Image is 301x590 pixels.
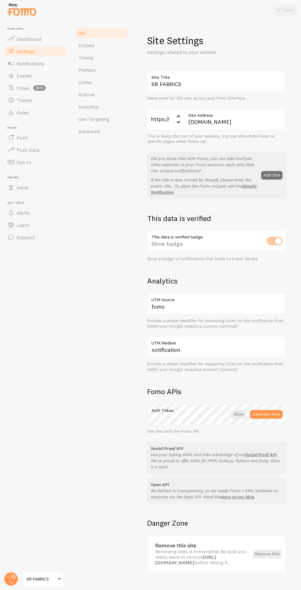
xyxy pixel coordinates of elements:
div: Removing sites is irreversible! Be sure you really want to remove before hitting it. [155,549,249,565]
span: Analytics [78,104,99,110]
h2: Analytics [147,276,286,286]
h1: Site Settings [147,34,286,47]
span: Notifications [17,60,45,67]
button: Remove Site [252,550,282,558]
a: Flows beta [4,82,67,94]
a: Limits [75,76,128,88]
a: Theme [4,94,67,106]
h2: This data is verified [147,214,286,223]
a: Social Proof API [245,452,276,457]
div: Provide a unique identifier for measuring clicks on this notification from within your Google Ana... [147,361,286,372]
span: Alerts [17,210,30,216]
input: myhonestcompany.com [184,108,286,130]
a: Learn [4,219,67,231]
a: Timing [75,51,128,64]
span: Inline [17,185,29,191]
label: Site Title [147,70,286,81]
span: Events [17,73,32,79]
span: Rules [17,109,29,116]
a: Inline [4,181,67,194]
a: Actions [75,88,128,101]
div: https:// [147,108,184,130]
span: Pop-ups [7,27,67,31]
p: If the site is also hosted by Shopify please enter the public URL. To plant the Fomo snippet add the [151,177,257,195]
div: Remove this site [155,543,249,548]
a: Geo Targeting [75,113,128,125]
span: Position [78,67,96,73]
a: Rules [4,106,67,119]
strong: [URL][DOMAIN_NAME] [155,554,216,565]
span: Geo Targeting [78,116,109,122]
span: Support [17,234,35,240]
span: Get Help [7,201,67,205]
span: Site [78,30,86,36]
p: We believe in transparency, so we made Fomo's KPIs available to everyone via the Open API. Read t... [151,488,283,500]
span: Dashboard [17,36,41,42]
a: Shopify Notification [151,183,257,195]
a: Embed [75,39,128,51]
div: Social Proof API [151,445,283,451]
div: Provide a unique identifier for measuring clicks on this notification from within your Google Ana... [147,318,286,329]
a: Settings [4,45,67,57]
a: Dashboard [4,33,67,45]
p: Did you know that with Fomo, you can add multiple other websites to your Fomo account, each with ... [151,155,257,174]
a: Events [4,70,67,82]
a: Push Data [4,144,67,156]
a: Advanced [75,125,128,137]
span: Push [7,126,67,130]
a: Support [4,231,67,243]
p: Use your typing skills and take advantage of our . We're proud to offer SDKs for PHP, Node.js, Py... [151,451,283,470]
button: Add Site [261,171,283,180]
span: Learn [17,222,29,228]
span: Embed [78,42,94,48]
label: Site Address [184,108,286,119]
a: Alerts [4,207,67,219]
img: fomo-relay-logo-orange.svg [6,2,37,17]
span: Settings [17,48,34,54]
span: SR FABRICS [26,575,56,583]
div: Use this with the Fomo API [147,429,286,434]
a: Push [4,131,67,144]
span: beta [33,85,46,91]
span: Opt-In [17,159,31,165]
a: SR FABRICS [22,572,64,586]
h2: Fomo APIs [147,387,286,396]
div: Name used for this site across your Fomo interface [147,96,286,101]
h2: Danger Zone [147,518,286,528]
span: Theme [17,97,32,103]
a: Analytics [75,101,128,113]
label: UTM Medium [147,336,286,347]
button: Generate New [250,410,283,419]
a: Notifications [4,57,67,70]
span: Push Data [17,147,40,153]
a: Opt-In [4,156,67,168]
label: UTM Source [147,293,286,303]
p: Settings related to your website [147,49,286,56]
a: story on our blog [221,494,254,500]
span: Actions [78,91,95,97]
label: Auth Token [147,404,286,414]
span: Timing [78,55,93,61]
span: Advanced [78,128,100,134]
span: Inline [7,176,67,180]
div: Open API [151,482,283,488]
div: This is likely the root of your website. You can show/hide Fomo on specific pages under Rules tab [147,134,286,144]
span: Limits [78,79,92,85]
span: Push [17,135,28,141]
span: Flows [17,85,29,91]
a: Position [75,64,128,76]
a: Site [75,27,128,39]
